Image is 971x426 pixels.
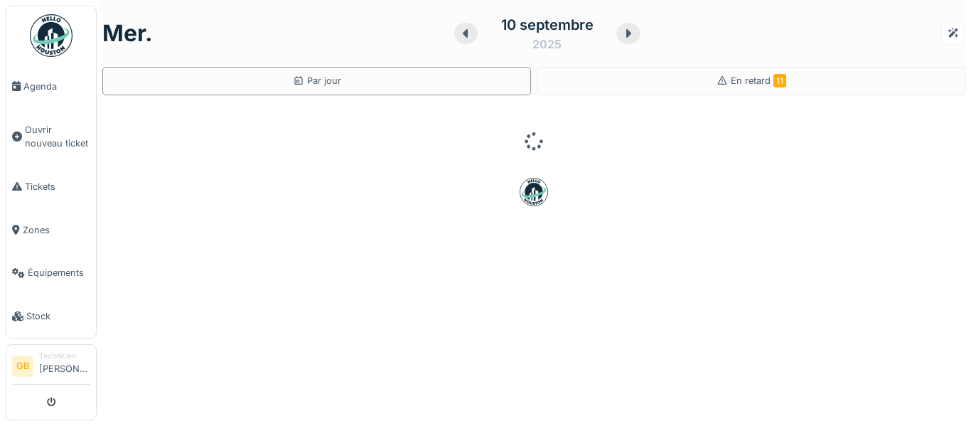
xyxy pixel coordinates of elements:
[25,180,90,193] span: Tickets
[23,223,90,237] span: Zones
[39,351,90,381] li: [PERSON_NAME]
[773,74,786,87] span: 11
[520,178,548,206] img: badge-BVDL4wpA.svg
[6,252,96,295] a: Équipements
[30,14,73,57] img: Badge_color-CXgf-gQk.svg
[731,75,786,86] span: En retard
[12,356,33,377] li: GB
[25,123,90,150] span: Ouvrir nouveau ticket
[6,108,96,165] a: Ouvrir nouveau ticket
[28,266,90,279] span: Équipements
[23,80,90,93] span: Agenda
[12,351,90,385] a: GB Technicien[PERSON_NAME]
[532,36,562,53] div: 2025
[501,14,594,36] div: 10 septembre
[6,294,96,338] a: Stock
[26,309,90,323] span: Stock
[6,208,96,252] a: Zones
[6,65,96,108] a: Agenda
[102,20,153,47] h1: mer.
[39,351,90,361] div: Technicien
[6,165,96,208] a: Tickets
[293,74,341,87] div: Par jour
